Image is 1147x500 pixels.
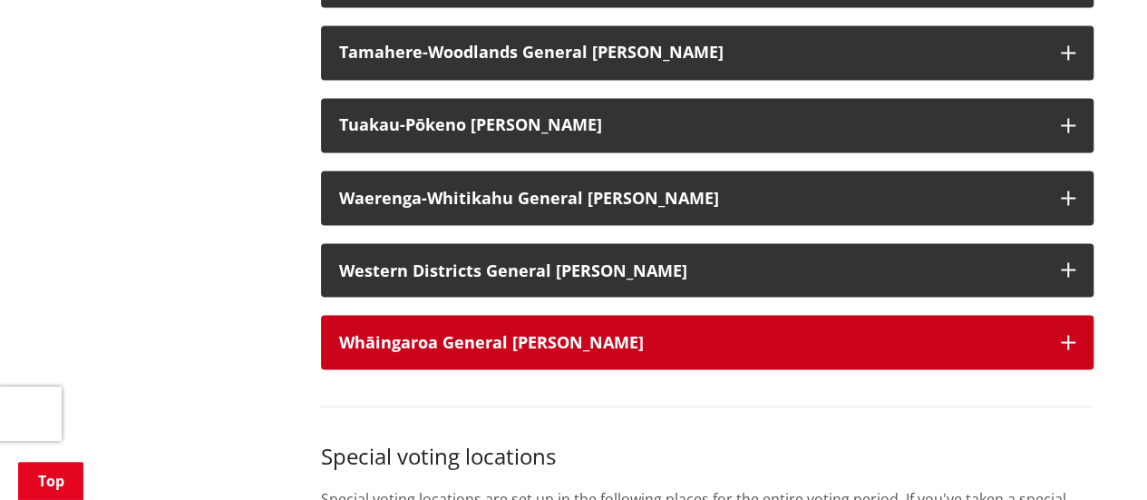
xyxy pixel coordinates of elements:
[1064,424,1129,489] iframe: Messenger Launcher
[321,171,1094,225] button: Waerenga-Whitikahu General [PERSON_NAME]
[321,243,1094,298] button: Western Districts General [PERSON_NAME]
[339,41,724,63] strong: Tamahere-Woodlands General [PERSON_NAME]
[18,462,83,500] a: Top
[321,315,1094,369] button: Whāingaroa General [PERSON_NAME]
[321,443,1094,469] h3: Special voting locations
[321,98,1094,152] button: Tuakau-Pōkeno [PERSON_NAME]
[339,116,1043,134] h3: Tuakau-Pōkeno [PERSON_NAME]
[339,330,644,352] strong: Whāingaroa General [PERSON_NAME]
[321,25,1094,80] button: Tamahere-Woodlands General [PERSON_NAME]
[339,259,687,280] strong: Western Districts General [PERSON_NAME]
[339,186,719,208] strong: Waerenga-Whitikahu General [PERSON_NAME]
